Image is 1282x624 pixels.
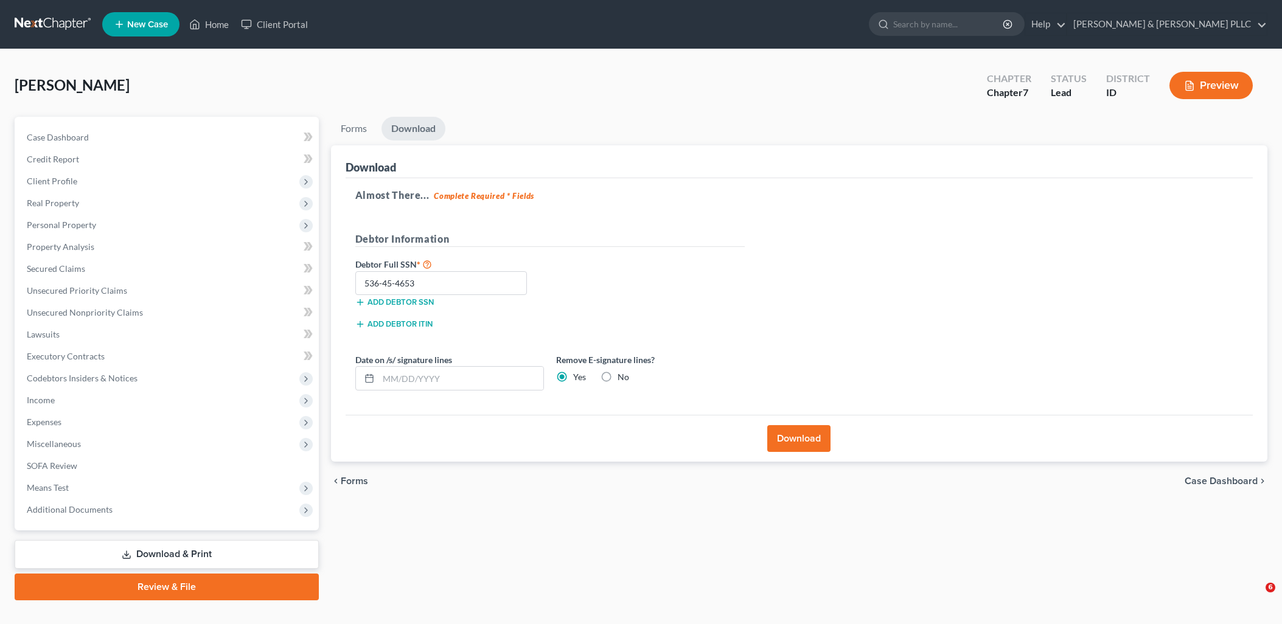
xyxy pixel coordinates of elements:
[381,117,445,140] a: Download
[27,198,79,208] span: Real Property
[235,13,314,35] a: Client Portal
[1106,86,1150,100] div: ID
[27,351,105,361] span: Executory Contracts
[15,540,319,569] a: Download & Print
[183,13,235,35] a: Home
[17,127,319,148] a: Case Dashboard
[355,319,433,329] button: Add debtor ITIN
[1185,476,1258,486] span: Case Dashboard
[341,476,368,486] span: Forms
[17,324,319,345] a: Lawsuits
[1025,13,1066,35] a: Help
[127,20,168,29] span: New Case
[346,160,396,175] div: Download
[15,574,319,600] a: Review & File
[27,263,85,274] span: Secured Claims
[27,176,77,186] span: Client Profile
[1051,86,1087,100] div: Lead
[27,154,79,164] span: Credit Report
[355,232,745,247] h5: Debtor Information
[27,285,127,296] span: Unsecured Priority Claims
[27,132,89,142] span: Case Dashboard
[378,367,543,390] input: MM/DD/YYYY
[17,345,319,367] a: Executory Contracts
[355,353,452,366] label: Date on /s/ signature lines
[355,188,1243,203] h5: Almost There...
[17,236,319,258] a: Property Analysis
[331,476,385,486] button: chevron_left Forms
[17,280,319,302] a: Unsecured Priority Claims
[434,191,534,201] strong: Complete Required * Fields
[355,297,434,307] button: Add debtor SSN
[1169,72,1253,99] button: Preview
[556,353,745,366] label: Remove E-signature lines?
[27,241,94,252] span: Property Analysis
[27,329,60,339] span: Lawsuits
[27,439,81,449] span: Miscellaneous
[27,504,113,515] span: Additional Documents
[1106,72,1150,86] div: District
[1185,476,1267,486] a: Case Dashboard chevron_right
[17,455,319,477] a: SOFA Review
[27,395,55,405] span: Income
[27,482,69,493] span: Means Test
[349,257,550,271] label: Debtor Full SSN
[893,13,1005,35] input: Search by name...
[1067,13,1267,35] a: [PERSON_NAME] & [PERSON_NAME] PLLC
[27,220,96,230] span: Personal Property
[27,460,77,471] span: SOFA Review
[17,258,319,280] a: Secured Claims
[331,476,341,486] i: chevron_left
[27,307,143,317] span: Unsecured Nonpriority Claims
[15,76,130,94] span: [PERSON_NAME]
[355,271,528,296] input: XXX-XX-XXXX
[27,417,61,427] span: Expenses
[1266,583,1275,592] span: 6
[987,72,1031,86] div: Chapter
[767,425,831,452] button: Download
[1258,476,1267,486] i: chevron_right
[331,117,377,140] a: Forms
[17,302,319,324] a: Unsecured Nonpriority Claims
[1241,583,1270,612] iframe: Intercom live chat
[1051,72,1087,86] div: Status
[17,148,319,170] a: Credit Report
[987,86,1031,100] div: Chapter
[27,373,138,383] span: Codebtors Insiders & Notices
[618,371,629,383] label: No
[573,371,586,383] label: Yes
[1023,86,1028,98] span: 7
